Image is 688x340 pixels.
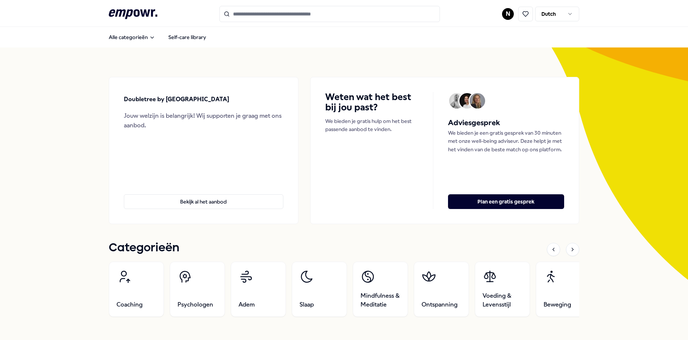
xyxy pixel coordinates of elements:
[124,183,283,209] a: Bekijk al het aanbod
[124,111,283,130] div: Jouw welzijn is belangrijk! Wij supporten je graag met ons aanbod.
[109,262,164,317] a: Coaching
[292,262,347,317] a: Slaap
[483,291,522,309] span: Voeding & Levensstijl
[124,95,229,104] p: Doubletree by [GEOGRAPHIC_DATA]
[544,300,571,309] span: Beweging
[178,300,213,309] span: Psychologen
[502,8,514,20] button: N
[353,262,408,317] a: Mindfulness & Meditatie
[536,262,591,317] a: Beweging
[325,92,418,113] h4: Weten wat het best bij jou past?
[124,194,283,209] button: Bekijk al het aanbod
[231,262,286,317] a: Adem
[162,30,212,45] a: Self-care library
[117,300,143,309] span: Coaching
[103,30,212,45] nav: Main
[414,262,469,317] a: Ontspanning
[361,291,400,309] span: Mindfulness & Meditatie
[325,117,418,134] p: We bieden je gratis hulp om het best passende aanbod te vinden.
[475,262,530,317] a: Voeding & Levensstijl
[103,30,161,45] button: Alle categorieën
[470,93,485,109] img: Avatar
[170,262,225,317] a: Psychologen
[219,6,440,22] input: Search for products, categories or subcategories
[448,117,564,129] h5: Adviesgesprek
[300,300,314,309] span: Slaap
[459,93,475,109] img: Avatar
[448,194,564,209] button: Plan een gratis gesprek
[422,300,458,309] span: Ontspanning
[448,129,564,153] p: We bieden je een gratis gesprek van 30 minuten met onze well-being adviseur. Deze helpt je met he...
[449,93,465,109] img: Avatar
[239,300,255,309] span: Adem
[109,239,179,257] h1: Categorieën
